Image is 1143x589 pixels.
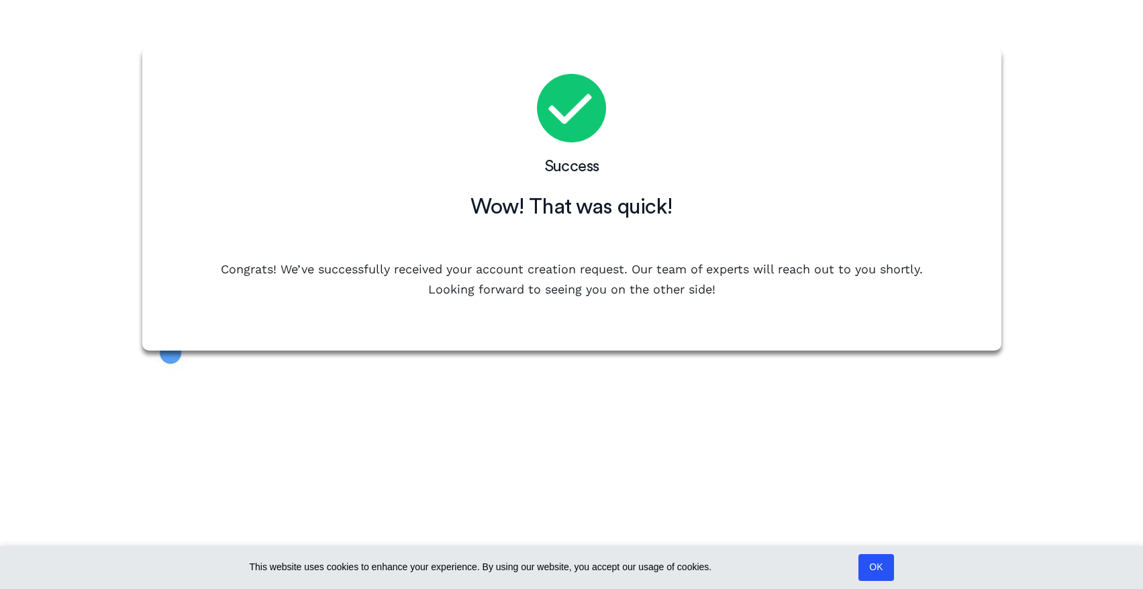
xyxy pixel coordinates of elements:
span: This website uses cookies to enhance your experience. By using our website, you accept our usage ... [250,559,851,576]
h3: Success [142,156,1001,179]
img: tick [537,74,605,142]
a: OK [858,554,893,581]
p: Congrats! We’ve successfully received your account creation request. Our team of experts will rea... [207,259,937,300]
h2: Wow! That was quick! [142,192,1001,222]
